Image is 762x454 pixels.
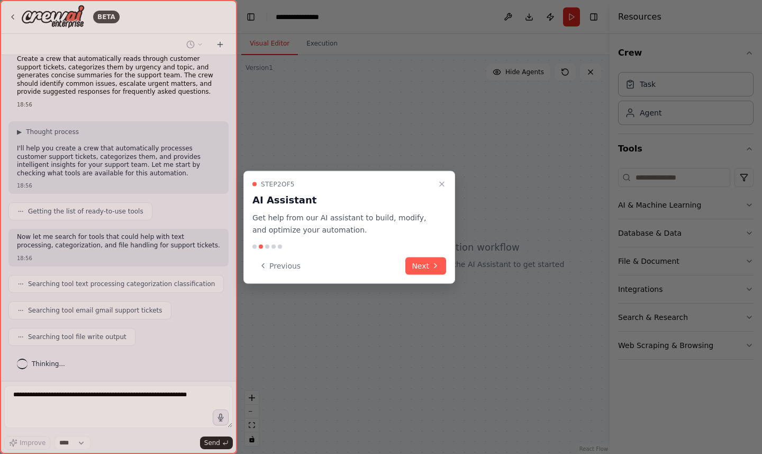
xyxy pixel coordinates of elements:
[243,10,258,24] button: Hide left sidebar
[252,257,307,274] button: Previous
[252,212,433,236] p: Get help from our AI assistant to build, modify, and optimize your automation.
[261,180,295,189] span: Step 2 of 5
[405,257,446,274] button: Next
[252,193,433,208] h3: AI Assistant
[436,178,448,191] button: Close walkthrough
